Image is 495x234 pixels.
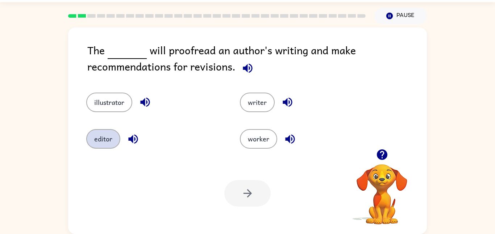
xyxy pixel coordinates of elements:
[87,42,427,78] div: The will proofread an author's writing and make recommendations for revisions.
[86,93,132,112] button: illustrator
[240,129,277,149] button: worker
[86,129,120,149] button: editor
[374,8,427,24] button: Pause
[346,153,418,225] video: Your browser must support playing .mp4 files to use Literably. Please try using another browser.
[240,93,275,112] button: writer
